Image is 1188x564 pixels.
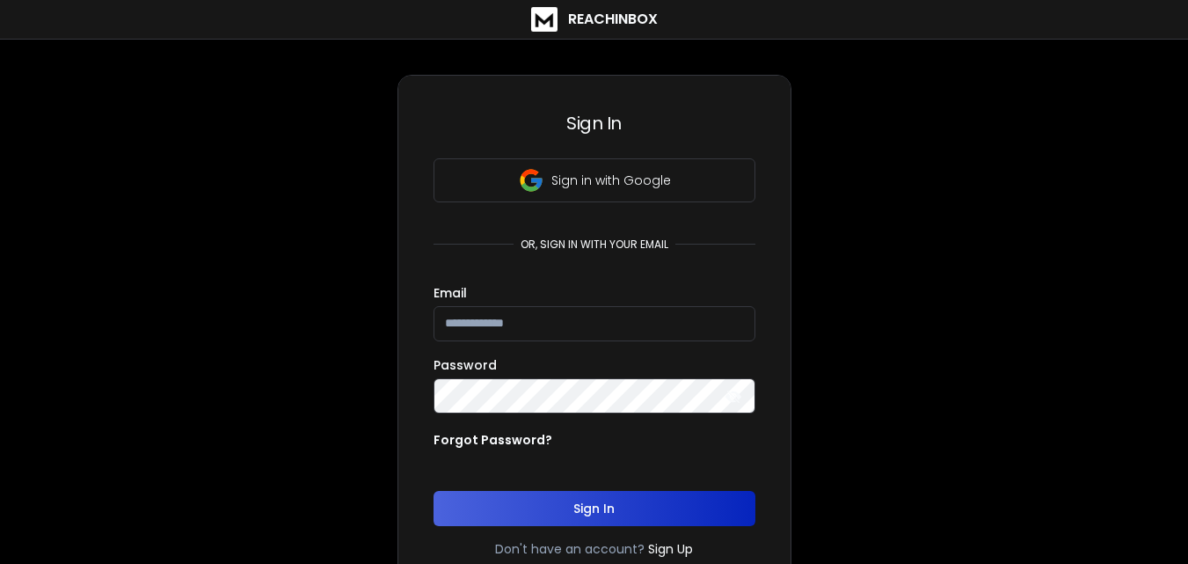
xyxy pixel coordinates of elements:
[434,111,755,136] h3: Sign In
[531,7,558,32] img: logo
[648,540,693,558] a: Sign Up
[434,359,497,371] label: Password
[434,431,552,449] p: Forgot Password?
[434,287,467,299] label: Email
[434,158,755,202] button: Sign in with Google
[551,172,671,189] p: Sign in with Google
[531,7,658,32] a: ReachInbox
[568,9,658,30] h1: ReachInbox
[434,491,755,526] button: Sign In
[495,540,645,558] p: Don't have an account?
[514,238,675,252] p: or, sign in with your email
